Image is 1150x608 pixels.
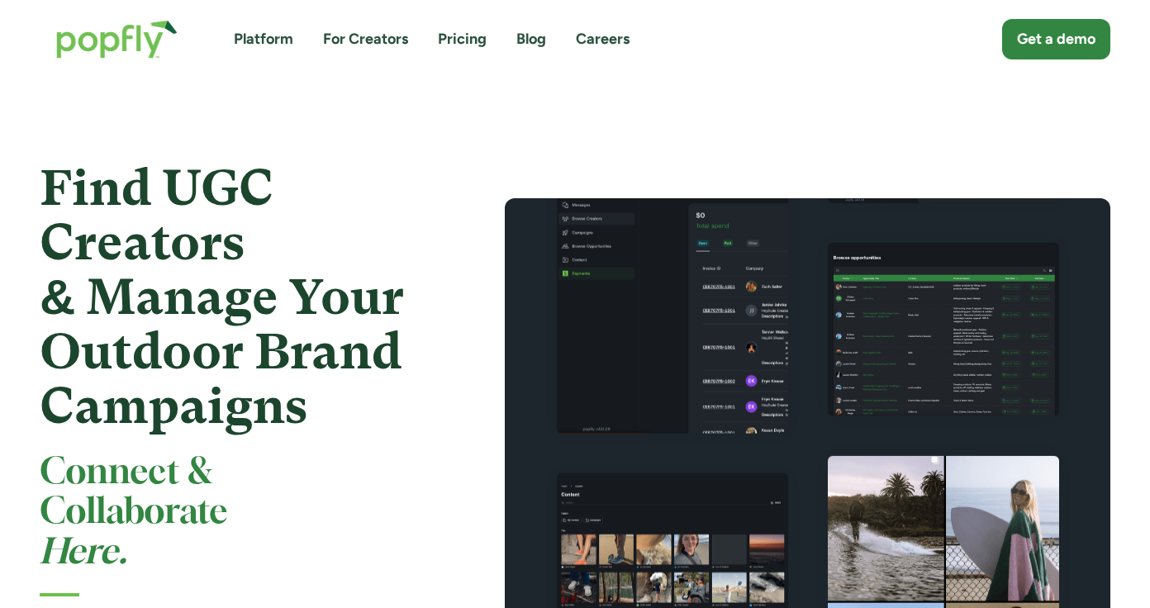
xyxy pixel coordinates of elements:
[40,3,194,75] a: home
[1017,29,1095,50] div: Get a demo
[576,29,630,50] a: Careers
[438,29,487,50] a: Pricing
[40,159,404,435] strong: Find UGC Creators & Manage Your Outdoor Brand Campaigns
[40,454,445,573] h2: Connect & Collaborate
[516,29,546,50] a: Blog
[323,29,408,50] a: For Creators
[234,29,293,50] a: Platform
[1002,19,1110,59] a: Get a demo
[40,536,127,570] em: Here.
